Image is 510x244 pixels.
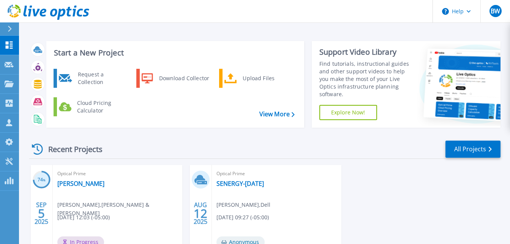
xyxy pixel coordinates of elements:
[194,210,207,217] span: 12
[57,201,182,217] span: [PERSON_NAME] , [PERSON_NAME] & [PERSON_NAME]
[216,201,270,209] span: [PERSON_NAME] , Dell
[319,105,377,120] a: Explore Now!
[259,111,295,118] a: View More
[219,69,297,88] a: Upload Files
[216,180,264,187] a: SENERGY-[DATE]
[54,49,294,57] h3: Start a New Project
[57,180,104,187] a: [PERSON_NAME]
[43,178,46,182] span: %
[319,47,413,57] div: Support Video Library
[239,71,295,86] div: Upload Files
[193,200,208,227] div: AUG 2025
[33,176,51,184] h3: 74
[491,8,500,14] span: BW
[216,170,337,178] span: Optical Prime
[38,210,45,217] span: 5
[57,213,110,222] span: [DATE] 12:03 (-05:00)
[29,140,113,158] div: Recent Projects
[54,69,131,88] a: Request a Collection
[445,141,501,158] a: All Projects
[74,71,129,86] div: Request a Collection
[73,99,129,114] div: Cloud Pricing Calculator
[54,97,131,116] a: Cloud Pricing Calculator
[155,71,213,86] div: Download Collector
[319,60,413,98] div: Find tutorials, instructional guides and other support videos to help you make the most of your L...
[57,170,178,178] span: Optical Prime
[216,213,269,222] span: [DATE] 09:27 (-05:00)
[34,200,49,227] div: SEP 2025
[136,69,214,88] a: Download Collector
